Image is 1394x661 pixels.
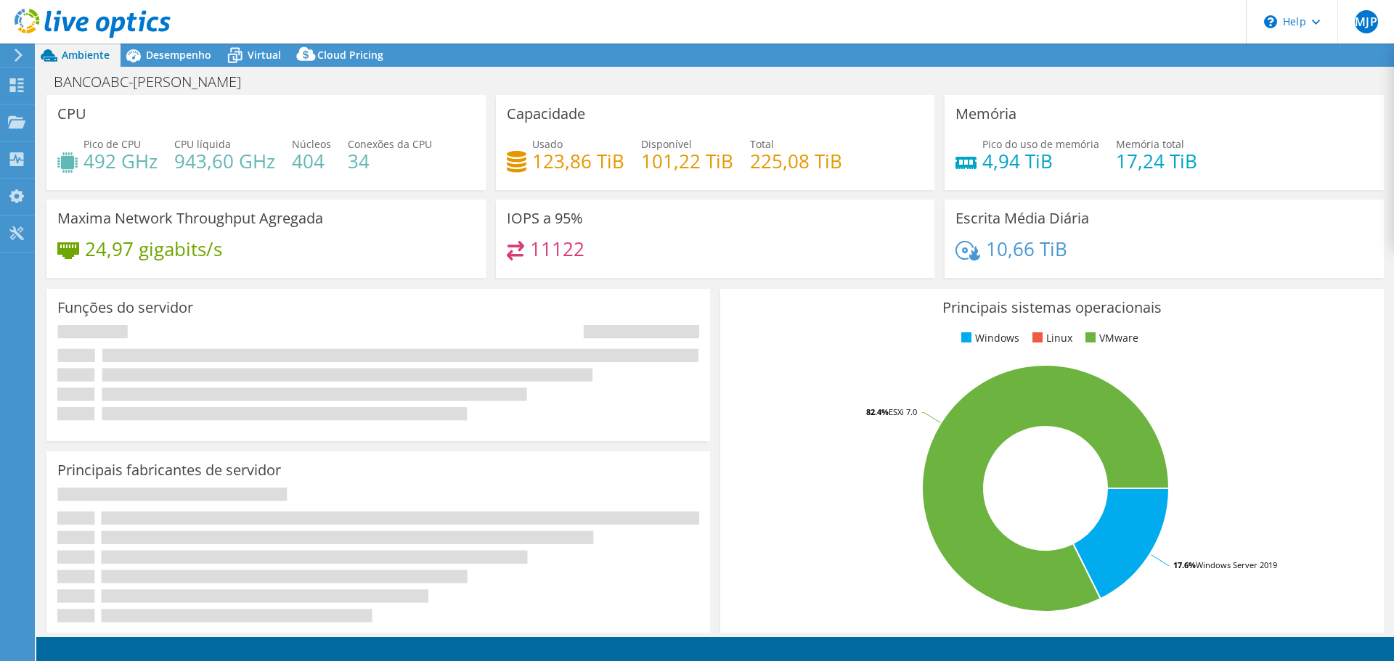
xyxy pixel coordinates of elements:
span: Pico do uso de memória [982,137,1099,151]
h4: 404 [292,153,331,169]
span: Memória total [1116,137,1184,151]
span: Virtual [248,48,281,62]
h3: Principais fabricantes de servidor [57,462,281,478]
span: Pico de CPU [83,137,141,151]
h4: 101,22 TiB [641,153,733,169]
h3: Memória [955,106,1016,122]
li: Linux [1029,330,1072,346]
span: Total [750,137,774,151]
span: CPU líquida [174,137,231,151]
span: Desempenho [146,48,211,62]
h3: Funções do servidor [57,300,193,316]
tspan: 82.4% [866,406,889,417]
h4: 10,66 TiB [986,241,1067,257]
h4: 943,60 GHz [174,153,275,169]
span: Conexões da CPU [348,137,432,151]
h3: CPU [57,106,86,122]
tspan: Windows Server 2019 [1196,559,1277,570]
span: Núcleos [292,137,331,151]
span: Disponível [641,137,692,151]
h3: IOPS a 95% [507,210,583,226]
span: Ambiente [62,48,110,62]
tspan: 17.6% [1173,559,1196,570]
h4: 24,97 gigabits/s [85,241,222,257]
h1: BANCOABC-[PERSON_NAME] [47,74,264,90]
h4: 17,24 TiB [1116,153,1197,169]
h4: 4,94 TiB [982,153,1099,169]
li: Windows [958,330,1019,346]
span: MJP [1355,10,1378,33]
h3: Capacidade [507,106,585,122]
svg: \n [1264,15,1277,28]
tspan: ESXi 7.0 [889,406,917,417]
h3: Escrita Média Diária [955,210,1089,226]
li: VMware [1082,330,1138,346]
h3: Maxima Network Throughput Agregada [57,210,323,226]
span: Cloud Pricing [317,48,383,62]
h3: Principais sistemas operacionais [731,300,1373,316]
h4: 123,86 TiB [532,153,624,169]
span: Usado [532,137,563,151]
h4: 492 GHz [83,153,158,169]
h4: 11122 [530,241,584,257]
h4: 225,08 TiB [750,153,842,169]
h4: 34 [348,153,432,169]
